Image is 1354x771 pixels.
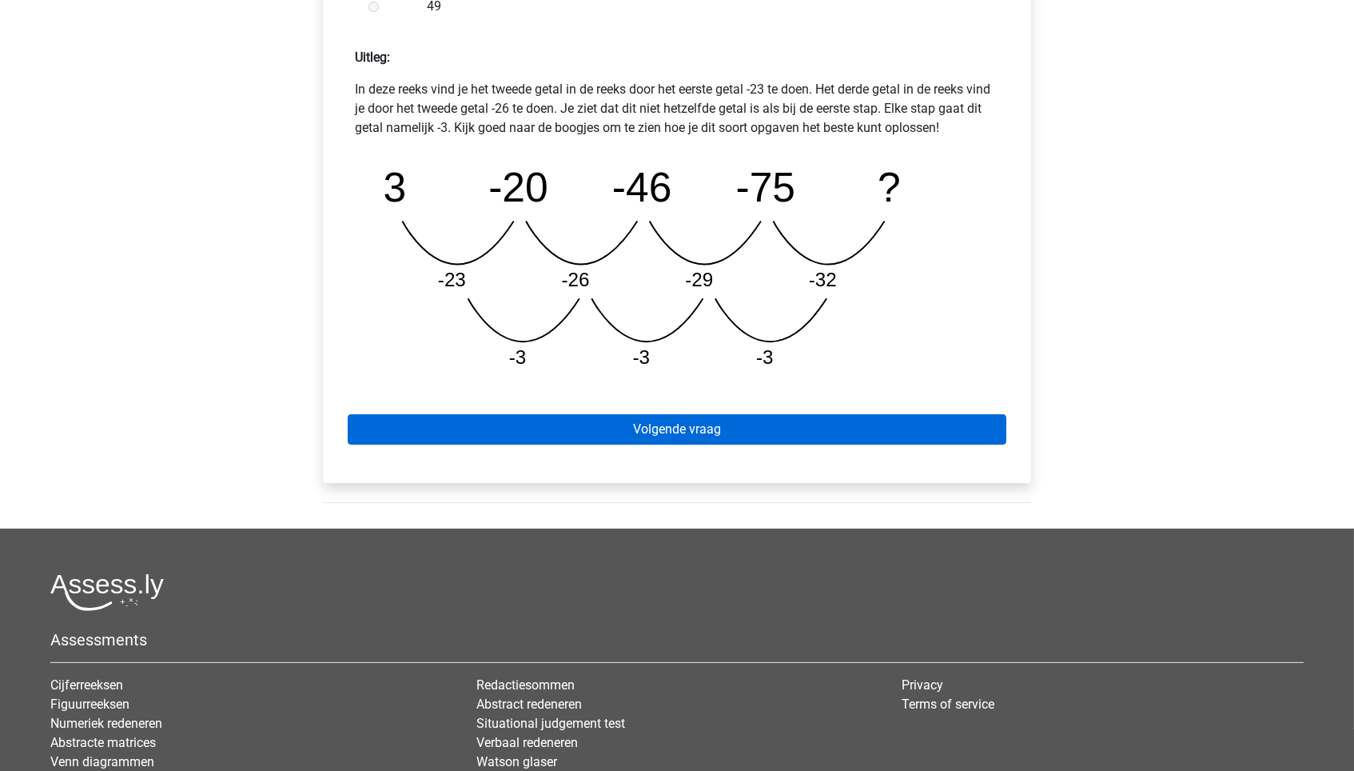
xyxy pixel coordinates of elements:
h5: Assessments [50,630,1304,649]
a: Numeriek redeneren [50,716,162,731]
tspan: -3 [509,346,527,368]
tspan: -75 [736,164,796,210]
tspan: -29 [686,269,714,290]
tspan: 3 [384,164,407,210]
a: Watson glaser [476,754,557,769]
img: Assessly logo [50,573,164,611]
a: Situational judgement test [476,716,625,731]
tspan: -46 [612,164,672,210]
p: In deze reeks vind je het tweede getal in de reeks door het eerste getal -23 te doen. Het derde g... [355,80,999,138]
a: Cijferreeksen [50,677,123,693]
a: Volgende vraag [348,414,1006,445]
a: Privacy [902,677,943,693]
tspan: -32 [809,269,837,290]
tspan: -26 [562,269,590,290]
tspan: -3 [757,346,775,368]
a: Terms of service [902,697,994,712]
tspan: -23 [438,269,466,290]
a: Figuurreeksen [50,697,129,712]
a: Abstracte matrices [50,735,156,750]
strong: Uitleg: [355,50,390,65]
tspan: -3 [633,346,651,368]
a: Venn diagrammen [50,754,154,769]
a: Verbaal redeneren [476,735,578,750]
tspan: ? [878,164,902,210]
a: Redactiesommen [476,677,575,693]
tspan: -20 [488,164,548,210]
a: Abstract redeneren [476,697,582,712]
